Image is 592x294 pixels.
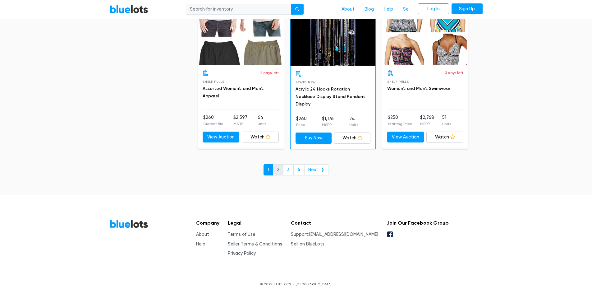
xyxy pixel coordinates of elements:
[334,133,370,144] a: Watch
[388,114,412,127] li: $250
[233,121,247,127] p: MSRP
[349,122,358,128] p: Units
[442,121,451,127] p: Units
[291,220,378,226] h5: Contact
[337,3,360,15] a: About
[296,86,365,107] a: Acrylic 24 Hooks Rotation Necklace Display Stand Pendant Display
[291,241,324,247] a: Sell on BlueLots
[296,115,307,128] li: $260
[228,241,282,247] a: Seller Terms & Conditions
[242,132,279,143] a: Watch
[442,114,451,127] li: 51
[203,121,223,127] p: Current Bid
[418,3,449,15] a: Log In
[228,220,282,226] h5: Legal
[296,133,332,144] a: Buy Now
[283,164,294,175] a: 3
[186,4,291,15] input: Search for inventory
[387,80,409,83] span: Shelf Pulls
[349,115,358,128] li: 24
[273,164,283,175] a: 2
[293,164,305,175] a: 4
[296,81,316,84] span: Brand New
[322,115,334,128] li: $1,176
[387,132,424,143] a: View Auction
[203,114,223,127] li: $260
[445,70,463,76] p: 3 days left
[196,220,219,226] h5: Company
[110,282,483,287] p: © 2025 BLUELOTS • [GEOGRAPHIC_DATA]
[203,80,224,83] span: Shelf Pulls
[264,164,273,175] a: 1
[322,122,334,128] p: MSRP
[196,232,209,237] a: About
[426,132,463,143] a: Watch
[420,121,434,127] p: MSRP
[379,3,398,15] a: Help
[388,121,412,127] p: Starting Price
[452,3,483,15] a: Sign Up
[258,114,266,127] li: 64
[203,132,240,143] a: View Auction
[291,0,375,66] a: Buy Now
[228,232,255,237] a: Terms of Use
[258,121,266,127] p: Units
[203,86,264,99] a: Assorted Women's and Men's Apparel
[387,220,449,226] h5: Join Our Facebook Group
[260,70,279,76] p: 2 days left
[233,114,247,127] li: $2,597
[309,232,378,237] a: [EMAIL_ADDRESS][DOMAIN_NAME]
[304,164,328,175] a: Next ❯
[398,3,415,15] a: Sell
[291,231,378,238] li: Support:
[228,251,256,256] a: Privacy Policy
[420,114,434,127] li: $2,768
[110,219,148,228] a: BlueLots
[387,86,450,91] a: Women's and Men's Swimwear
[296,122,307,128] p: Price
[196,241,205,247] a: Help
[110,5,148,14] a: BlueLots
[360,3,379,15] a: Blog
